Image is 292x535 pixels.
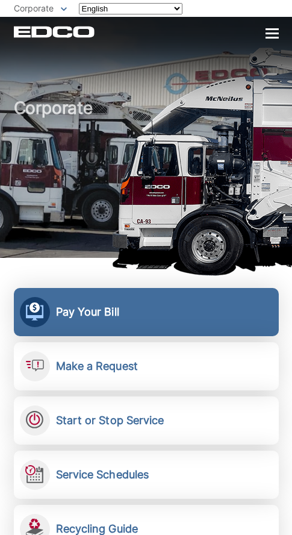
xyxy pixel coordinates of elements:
span: Corporate [14,3,54,13]
h1: Corporate [14,99,279,261]
h2: Service Schedules [56,468,149,481]
h2: Start or Stop Service [56,414,164,427]
select: Select a language [79,3,182,14]
a: Service Schedules [14,451,279,499]
a: EDCD logo. Return to the homepage. [14,26,95,38]
h2: Make a Request [56,360,138,373]
h2: Pay Your Bill [56,305,119,319]
a: Pay Your Bill [14,288,279,336]
a: Make a Request [14,342,279,390]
